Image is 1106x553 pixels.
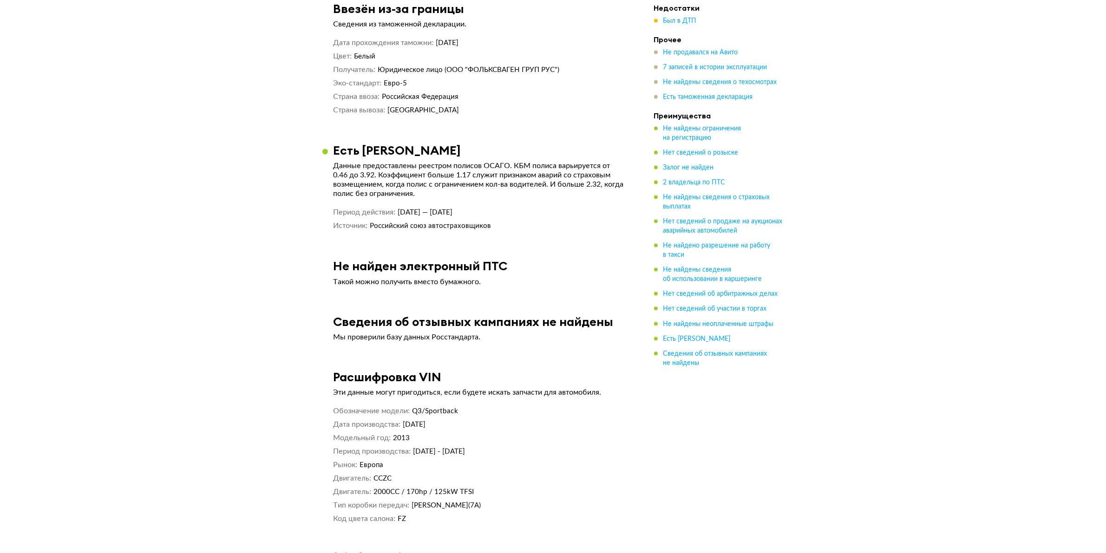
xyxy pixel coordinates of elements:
[334,105,386,115] dt: Страна вывоза
[334,406,410,416] dt: Обозначение модели
[378,66,559,73] span: Юридическое лицо (ООО "ФОЛЬКСВАГЕН ГРУП РУС")
[663,165,714,171] span: Залог не найден
[334,143,461,157] h3: Есть [PERSON_NAME]
[334,65,376,75] dt: Получатель
[663,150,739,156] span: Нет сведений о розыске
[360,462,383,468] span: Европа
[413,448,465,455] span: [DATE] - [DATE]
[663,219,783,234] span: Нет сведений о продаже на аукционах аварийных автомобилей
[663,50,738,56] span: Не продавался на Авито
[334,370,442,384] h3: Расшифровка VIN
[654,4,784,13] h4: Недостатки
[334,208,396,217] dt: Период действия
[412,408,458,415] span: Q3/Sportback
[334,259,508,273] h3: Не найден электронный ПТС
[334,332,626,342] p: Мы проверили базу данных Росстандарта.
[334,433,391,443] dt: Модельный год
[334,52,352,61] dt: Цвет
[663,291,778,298] span: Нет сведений об арбитражных делах
[663,243,771,259] span: Не найдено разрешение на работу в такси
[663,351,767,366] span: Сведения об отзывных кампаниях не найдены
[334,78,382,88] dt: Эко-стандарт
[334,487,372,497] dt: Двигатель
[334,514,396,524] dt: Код цвета салона
[663,306,767,312] span: Нет сведений об участии в торгах
[412,502,481,509] span: [PERSON_NAME](7A)
[334,1,465,16] h3: Ввезён из-за границы
[663,18,697,25] span: Был в ДТП
[334,460,358,470] dt: Рынок
[663,336,731,342] span: Есть [PERSON_NAME]
[436,39,458,46] span: [DATE]
[384,80,407,87] span: Евро-5
[334,92,380,102] dt: Страна ввоза
[398,515,406,522] span: FZ
[663,321,774,327] span: Не найдены неоплаченные штрафы
[382,93,458,100] span: Российская Федерация
[334,314,614,329] h3: Сведения об отзывных кампаниях не найдены
[334,161,626,198] p: Данные предоставлены реестром полисов ОСАГО. КБМ полиса варьируется от 0.46 до 3.92. Коэффициент ...
[654,111,784,121] h4: Преимущества
[373,475,392,482] span: CCZC
[663,65,767,71] span: 7 записей в истории эксплуатации
[373,488,474,495] span: 2000CC / 170hp / 125kW TFSI
[663,195,770,210] span: Не найдены сведения о страховых выплатах
[334,38,434,48] dt: Дата прохождения таможни
[334,388,626,397] p: Эти данные могут пригодиться, если будете искать запчасти для автомобиля.
[334,420,401,429] dt: Дата производства
[663,267,762,283] span: Не найдены сведения об использовании в каршеринге
[334,277,626,286] p: Такой можно получить вместо бумажного.
[334,20,626,29] p: Сведения из таможенной декларации.
[663,94,753,101] span: Есть таможенная декларация
[334,501,410,510] dt: Тип коробки передач
[663,126,741,142] span: Не найдены ограничения на регистрацию
[663,180,726,186] span: 2 владельца по ПТС
[398,209,452,216] span: [DATE] — [DATE]
[334,474,372,483] dt: Двигатель
[354,53,375,60] span: Белый
[393,435,410,442] span: 2013
[334,221,368,231] dt: Источник
[387,107,459,114] span: [GEOGRAPHIC_DATA]
[370,222,491,229] span: Российский союз автостраховщиков
[663,79,777,86] span: Не найдены сведения о техосмотрах
[334,447,411,456] dt: Период производства
[403,421,425,428] span: [DATE]
[654,35,784,45] h4: Прочее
